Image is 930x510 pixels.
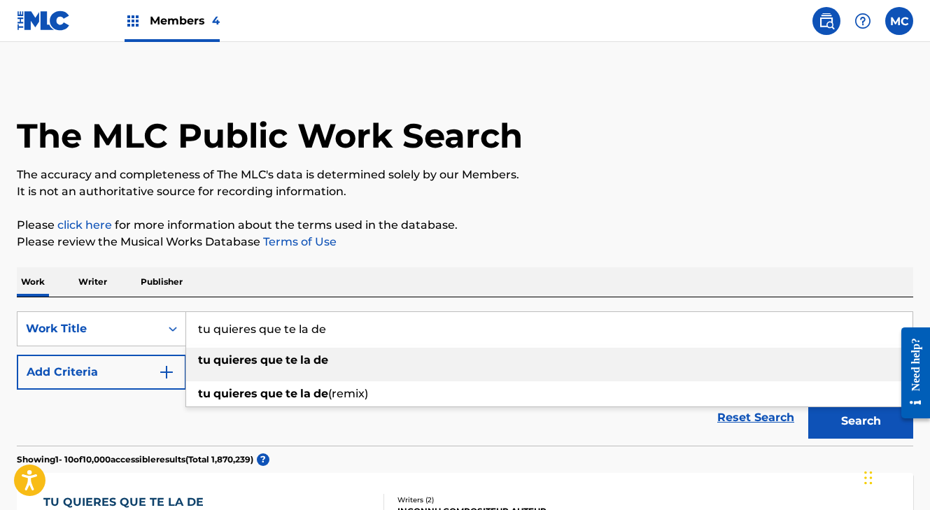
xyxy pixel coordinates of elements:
[17,115,523,157] h1: The MLC Public Work Search
[257,453,269,466] span: ?
[17,311,913,446] form: Search Form
[313,353,328,367] strong: de
[328,387,368,400] span: (remix)
[710,402,801,433] a: Reset Search
[397,495,597,505] div: Writers ( 2 )
[74,267,111,297] p: Writer
[286,353,297,367] strong: te
[17,183,913,200] p: It is not an authoritative source for recording information.
[854,13,871,29] img: help
[808,404,913,439] button: Search
[17,234,913,250] p: Please review the Musical Works Database
[212,14,220,27] span: 4
[260,387,283,400] strong: que
[158,364,175,381] img: 9d2ae6d4665cec9f34b9.svg
[260,235,337,248] a: Terms of Use
[849,7,877,35] div: Help
[26,320,152,337] div: Work Title
[198,353,211,367] strong: tu
[17,355,186,390] button: Add Criteria
[260,353,283,367] strong: que
[213,353,258,367] strong: quieres
[812,7,840,35] a: Public Search
[860,443,930,510] iframe: Chat Widget
[891,316,930,431] iframe: Resource Center
[300,353,311,367] strong: la
[17,453,253,466] p: Showing 1 - 10 of 10,000 accessible results (Total 1,870,239 )
[17,267,49,297] p: Work
[885,7,913,35] div: User Menu
[313,387,328,400] strong: de
[17,217,913,234] p: Please for more information about the terms used in the database.
[198,387,211,400] strong: tu
[136,267,187,297] p: Publisher
[818,13,835,29] img: search
[300,387,311,400] strong: la
[213,387,258,400] strong: quieres
[17,10,71,31] img: MLC Logo
[17,167,913,183] p: The accuracy and completeness of The MLC's data is determined solely by our Members.
[125,13,141,29] img: Top Rightsholders
[150,13,220,29] span: Members
[57,218,112,232] a: click here
[286,387,297,400] strong: te
[864,457,873,499] div: Drag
